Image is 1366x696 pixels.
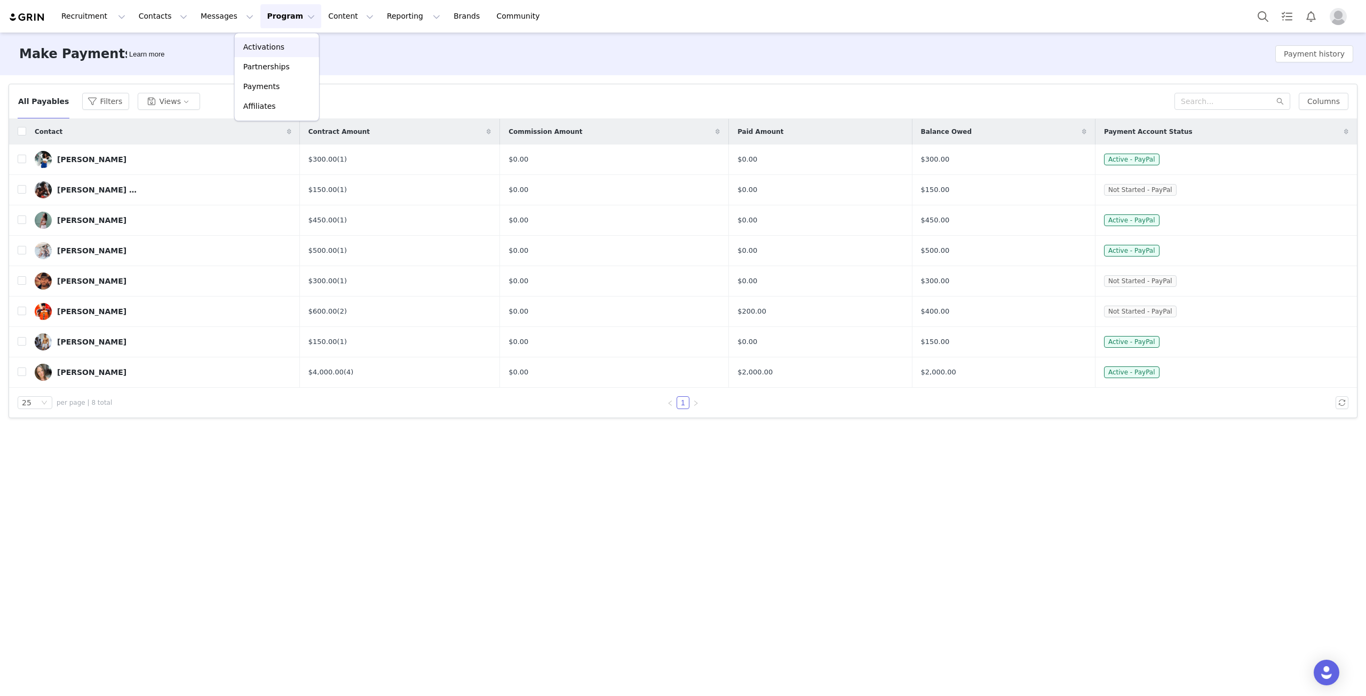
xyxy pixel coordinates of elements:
[664,396,677,409] li: Previous Page
[1104,214,1159,226] span: Active - PayPal
[243,61,290,73] p: Partnerships
[509,367,720,378] div: $0.00
[1104,306,1177,317] span: Not Started - PayPal
[337,277,347,285] a: (1)
[132,4,194,28] button: Contacts
[57,216,126,225] div: [PERSON_NAME]
[82,93,129,110] button: Filters
[1104,184,1177,196] span: Not Started - PayPal
[1314,660,1339,685] div: Open Intercom Messenger
[1323,8,1357,25] button: Profile
[308,127,370,137] span: Contract Amount
[35,273,52,290] img: 28b08a35-cacf-478b-b92f-9f5dde4248de--s.jpg
[737,276,903,286] div: $0.00
[308,154,491,165] div: $300.00
[1104,366,1159,378] span: Active - PayPal
[921,306,950,317] span: $400.00
[35,212,291,229] a: [PERSON_NAME]
[57,398,112,407] span: per page | 8 total
[337,155,347,163] a: (1)
[737,337,903,347] div: $0.00
[693,400,699,406] i: icon: right
[337,186,347,194] a: (1)
[57,277,126,285] div: [PERSON_NAME]
[1104,245,1159,257] span: Active - PayPal
[1276,98,1284,105] i: icon: search
[337,307,347,315] a: (2)
[194,4,260,28] button: Messages
[57,186,137,194] div: [PERSON_NAME] [PERSON_NAME]
[41,399,47,407] i: icon: down
[1104,275,1177,287] span: Not Started - PayPal
[308,367,491,378] div: $4,000.00
[1299,93,1348,110] button: Columns
[35,242,52,259] img: d31cd164-d63d-4f06-80a5-18cdfa37a8aa.jpg
[737,185,903,195] div: $0.00
[308,276,491,286] div: $300.00
[921,127,972,137] span: Balance Owed
[35,212,52,229] img: 1d42cfb9-b273-4091-bb5f-9ad00b5590b6.jpg
[447,4,489,28] a: Brands
[35,151,52,168] img: 83da10b7-1b13-439c-9a6f-3f9a9d7b3388--s.jpg
[322,4,380,28] button: Content
[509,185,720,195] div: $0.00
[921,185,950,195] span: $150.00
[921,245,950,256] span: $500.00
[57,338,126,346] div: [PERSON_NAME]
[1251,4,1275,28] button: Search
[380,4,447,28] button: Reporting
[243,81,280,92] p: Payments
[35,181,52,198] img: 27f39883-bd81-4fb3-8df2-c8e74e9fa0bf.jpg
[1275,4,1299,28] a: Tasks
[57,246,126,255] div: [PERSON_NAME]
[1104,127,1193,137] span: Payment Account Status
[127,49,166,60] div: Tooltip anchor
[308,185,491,195] div: $150.00
[35,333,52,350] img: 4116681a-34ab-44be-959b-89735950a138.jpg
[667,400,673,406] i: icon: left
[337,246,347,254] a: (1)
[921,215,950,226] span: $450.00
[308,245,491,256] div: $500.00
[138,93,200,110] button: Views
[737,245,903,256] div: $0.00
[35,364,52,381] img: 0bd73754-f455-4d10-83ce-83097a3189dc.jpg
[308,306,491,317] div: $600.00
[677,397,689,409] a: 1
[1275,45,1353,62] button: Payment history
[677,396,689,409] li: 1
[243,42,284,53] p: Activations
[337,338,347,346] a: (1)
[344,368,353,376] a: (4)
[19,44,132,63] h3: Make Payments
[509,154,720,165] div: $0.00
[308,337,491,347] div: $150.00
[509,337,720,347] div: $0.00
[509,306,720,317] div: $0.00
[55,4,132,28] button: Recruitment
[18,93,69,110] button: All Payables
[689,396,702,409] li: Next Page
[260,4,321,28] button: Program
[509,276,720,286] div: $0.00
[9,12,46,22] img: grin logo
[243,101,276,112] p: Affiliates
[57,368,126,377] div: [PERSON_NAME]
[921,367,956,378] span: $2,000.00
[35,273,291,290] a: [PERSON_NAME]
[509,127,582,137] span: Commission Amount
[35,364,291,381] a: [PERSON_NAME]
[921,154,950,165] span: $300.00
[1330,8,1347,25] img: placeholder-profile.jpg
[1299,4,1323,28] button: Notifications
[509,215,720,226] div: $0.00
[35,242,291,259] a: [PERSON_NAME]
[1174,93,1290,110] input: Search...
[921,276,950,286] span: $300.00
[57,307,126,316] div: [PERSON_NAME]
[35,181,291,198] a: [PERSON_NAME] [PERSON_NAME]
[921,337,950,347] span: $150.00
[737,127,783,137] span: Paid Amount
[35,151,291,168] a: [PERSON_NAME]
[737,306,903,317] div: $200.00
